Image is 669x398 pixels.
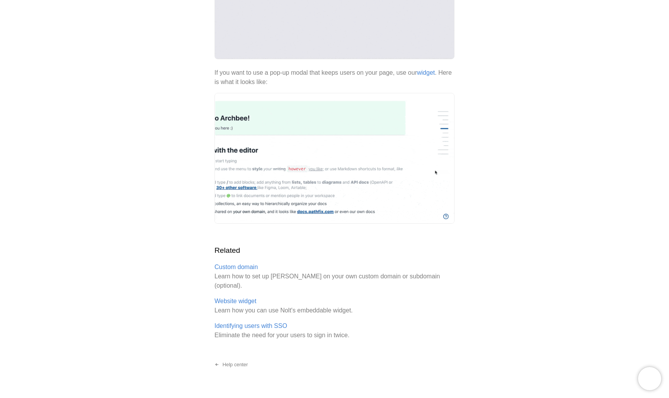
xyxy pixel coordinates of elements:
[214,68,455,87] p: If you want to use a pop-up modal that keeps users on your page, use our . Here is what it looks ...
[208,359,254,371] a: Help center
[214,93,455,224] img: Modal examples
[417,69,435,76] a: widget
[214,245,455,256] h2: Related
[214,264,258,270] a: Custom domain
[638,367,661,390] iframe: Chatra live chat
[214,323,287,329] a: Identifying users with SSO
[214,321,455,340] p: Eliminate the need for your users to sign in twice.
[214,297,455,315] p: Learn how you can use Nolt's embeddable widget.
[214,262,455,290] p: Learn how to set up [PERSON_NAME] on your own custom domain or subdomain (optional).
[214,298,256,304] a: Website widget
